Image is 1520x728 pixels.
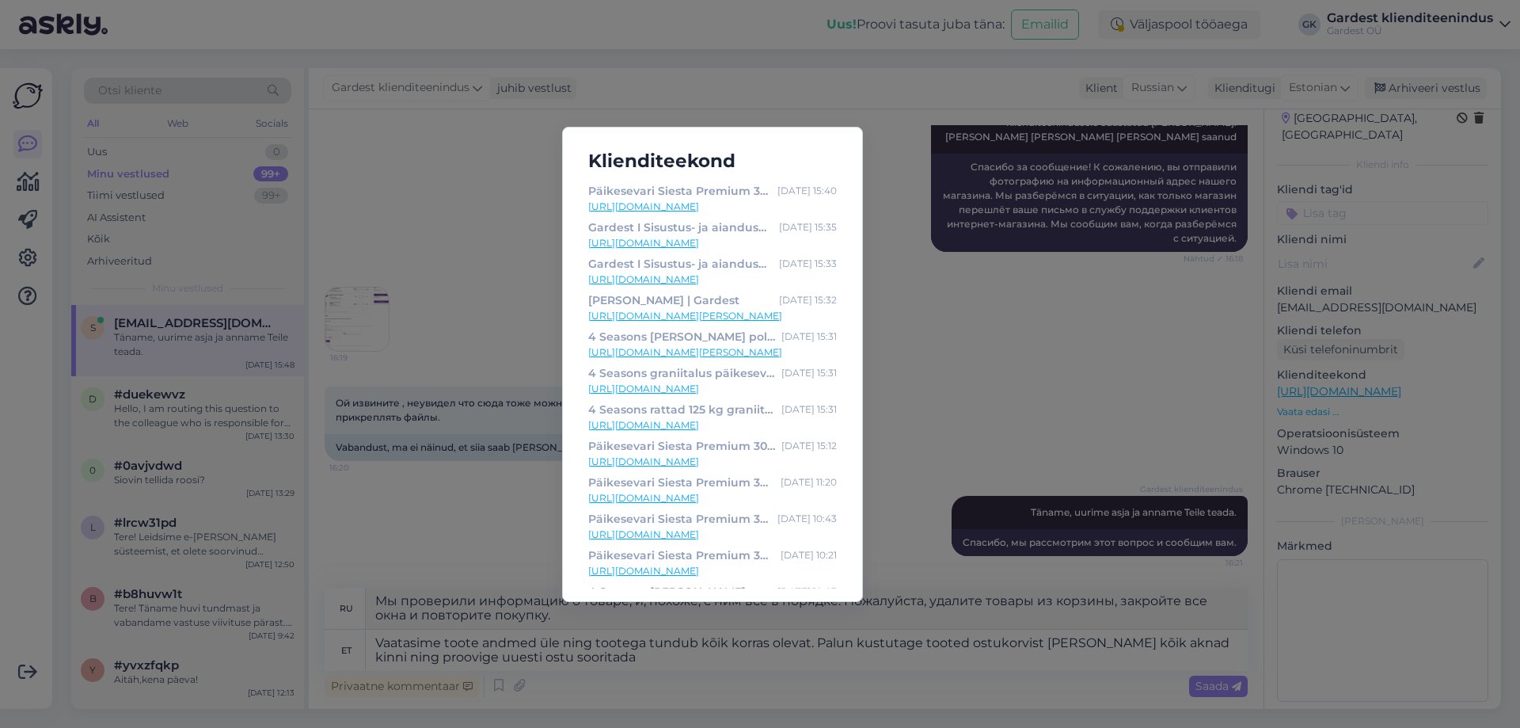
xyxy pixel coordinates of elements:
[588,292,739,309] div: [PERSON_NAME] | Gardest
[588,437,775,455] div: Päikesevari Siesta Premium 300x300cm hall | Gardest
[588,364,775,382] div: 4 Seasons graniitalus päikesevarjule tumehall 125kg 80x80cmcm | Gardest
[588,510,771,528] div: Päikesevari Siesta Premium 300x300cm hall | Gardest
[588,418,837,433] a: [URL][DOMAIN_NAME]
[588,219,773,236] div: Gardest I Sisustus- ja aianduskeskus
[588,382,837,396] a: [URL][DOMAIN_NAME]
[781,364,837,382] div: [DATE] 15:31
[588,455,837,469] a: [URL][DOMAIN_NAME]
[777,182,837,200] div: [DATE] 15:40
[781,474,837,491] div: [DATE] 11:20
[588,345,837,360] a: [URL][DOMAIN_NAME][PERSON_NAME]
[588,255,773,273] div: Gardest I Sisustus- ja aianduskeskus
[588,547,774,564] div: Päikesevari Siesta Premium 300x300cm hall | Gardest
[779,255,837,273] div: [DATE] 15:33
[779,219,837,236] div: [DATE] 15:35
[588,309,837,323] a: [URL][DOMAIN_NAME][PERSON_NAME]
[781,547,837,564] div: [DATE] 10:21
[588,200,837,214] a: [URL][DOMAIN_NAME]
[588,491,837,505] a: [URL][DOMAIN_NAME]
[777,583,837,600] div: [DATE] 10:03
[588,583,771,600] div: 4 Seasons [PERSON_NAME] polüester 250x48cm | Gardest
[777,510,837,528] div: [DATE] 10:43
[588,182,771,200] div: Päikesevari Siesta Premium 300x300cm hall | Gardest
[781,401,837,418] div: [DATE] 15:31
[576,147,849,176] h5: Klienditeekond
[588,474,774,491] div: Päikesevari Siesta Premium 300x300cm hall | Gardest
[588,273,837,287] a: [URL][DOMAIN_NAME]
[588,236,837,250] a: [URL][DOMAIN_NAME]
[588,528,837,542] a: [URL][DOMAIN_NAME]
[781,328,837,345] div: [DATE] 15:31
[779,292,837,309] div: [DATE] 15:32
[588,564,837,578] a: [URL][DOMAIN_NAME]
[588,328,775,345] div: 4 Seasons [PERSON_NAME] polüester 250x48cm | Gardest
[781,437,837,455] div: [DATE] 15:12
[588,401,775,418] div: 4 Seasons rattad 125 kg graniitalusele - 4tk | Gardest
